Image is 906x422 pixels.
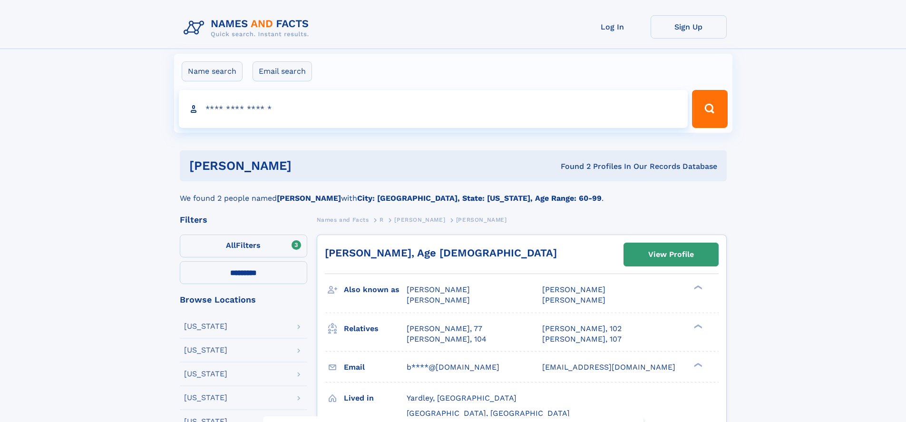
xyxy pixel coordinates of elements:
[407,409,570,418] span: [GEOGRAPHIC_DATA], [GEOGRAPHIC_DATA]
[542,324,622,334] a: [PERSON_NAME], 102
[344,359,407,375] h3: Email
[184,346,227,354] div: [US_STATE]
[325,247,557,259] a: [PERSON_NAME], Age [DEMOGRAPHIC_DATA]
[692,285,703,291] div: ❯
[180,295,307,304] div: Browse Locations
[380,216,384,223] span: R
[692,362,703,368] div: ❯
[648,244,694,265] div: View Profile
[651,15,727,39] a: Sign Up
[426,161,717,172] div: Found 2 Profiles In Our Records Database
[184,370,227,378] div: [US_STATE]
[380,214,384,226] a: R
[357,194,602,203] b: City: [GEOGRAPHIC_DATA], State: [US_STATE], Age Range: 60-99
[692,90,727,128] button: Search Button
[394,216,445,223] span: [PERSON_NAME]
[184,323,227,330] div: [US_STATE]
[624,243,718,266] a: View Profile
[180,181,727,204] div: We found 2 people named with .
[179,90,688,128] input: search input
[542,285,605,294] span: [PERSON_NAME]
[189,160,426,172] h1: [PERSON_NAME]
[180,235,307,257] label: Filters
[542,334,622,344] a: [PERSON_NAME], 107
[394,214,445,226] a: [PERSON_NAME]
[344,282,407,298] h3: Also known as
[344,390,407,406] h3: Lived in
[253,61,312,81] label: Email search
[456,216,507,223] span: [PERSON_NAME]
[407,285,470,294] span: [PERSON_NAME]
[277,194,341,203] b: [PERSON_NAME]
[407,334,487,344] a: [PERSON_NAME], 104
[344,321,407,337] h3: Relatives
[407,324,482,334] a: [PERSON_NAME], 77
[182,61,243,81] label: Name search
[407,295,470,304] span: [PERSON_NAME]
[542,295,605,304] span: [PERSON_NAME]
[407,393,516,402] span: Yardley, [GEOGRAPHIC_DATA]
[317,214,369,226] a: Names and Facts
[542,363,675,372] span: [EMAIL_ADDRESS][DOMAIN_NAME]
[692,323,703,329] div: ❯
[575,15,651,39] a: Log In
[180,216,307,224] div: Filters
[184,394,227,402] div: [US_STATE]
[226,241,236,250] span: All
[180,15,317,41] img: Logo Names and Facts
